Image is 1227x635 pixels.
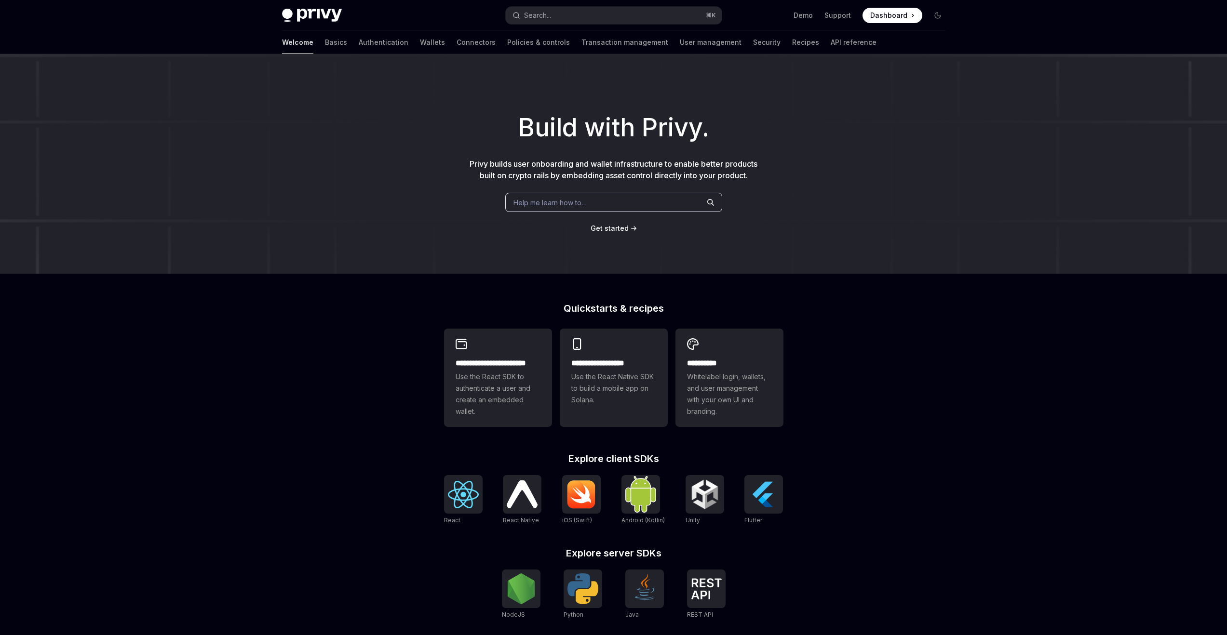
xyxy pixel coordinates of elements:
[567,573,598,604] img: Python
[792,31,819,54] a: Recipes
[448,481,479,508] img: React
[560,329,668,427] a: **** **** **** ***Use the React Native SDK to build a mobile app on Solana.
[502,569,540,620] a: NodeJSNodeJS
[629,573,660,604] img: Java
[687,371,772,417] span: Whitelabel login, wallets, and user management with your own UI and branding.
[507,480,538,508] img: React Native
[744,475,783,525] a: FlutterFlutter
[507,31,570,54] a: Policies & controls
[675,329,783,427] a: **** *****Whitelabel login, wallets, and user management with your own UI and branding.
[513,198,587,208] span: Help me learn how to…
[444,548,783,558] h2: Explore server SDKs
[591,224,629,232] span: Get started
[282,9,342,22] img: dark logo
[831,31,876,54] a: API reference
[625,476,656,512] img: Android (Kotlin)
[325,31,347,54] a: Basics
[706,12,716,19] span: ⌘ K
[564,569,602,620] a: PythonPython
[621,516,665,524] span: Android (Kotlin)
[15,109,1212,146] h1: Build with Privy.
[930,8,945,23] button: Toggle dark mode
[824,11,851,20] a: Support
[506,573,537,604] img: NodeJS
[753,31,781,54] a: Security
[503,475,541,525] a: React NativeReact Native
[359,31,408,54] a: Authentication
[686,516,700,524] span: Unity
[581,31,668,54] a: Transaction management
[566,480,597,509] img: iOS (Swift)
[621,475,665,525] a: Android (Kotlin)Android (Kotlin)
[794,11,813,20] a: Demo
[687,569,726,620] a: REST APIREST API
[564,611,583,618] span: Python
[562,475,601,525] a: iOS (Swift)iOS (Swift)
[748,479,779,510] img: Flutter
[420,31,445,54] a: Wallets
[687,611,713,618] span: REST API
[625,569,664,620] a: JavaJava
[689,479,720,510] img: Unity
[506,7,722,24] button: Open search
[457,31,496,54] a: Connectors
[870,11,907,20] span: Dashboard
[625,611,639,618] span: Java
[524,10,551,21] div: Search...
[502,611,525,618] span: NodeJS
[444,304,783,313] h2: Quickstarts & recipes
[444,475,483,525] a: ReactReact
[680,31,742,54] a: User management
[456,371,540,417] span: Use the React SDK to authenticate a user and create an embedded wallet.
[444,454,783,463] h2: Explore client SDKs
[562,516,592,524] span: iOS (Swift)
[282,31,313,54] a: Welcome
[470,159,757,180] span: Privy builds user onboarding and wallet infrastructure to enable better products built on crypto ...
[571,371,656,406] span: Use the React Native SDK to build a mobile app on Solana.
[444,516,460,524] span: React
[591,224,629,233] a: Get started
[691,578,722,599] img: REST API
[744,516,762,524] span: Flutter
[863,8,922,23] a: Dashboard
[503,516,539,524] span: React Native
[686,475,724,525] a: UnityUnity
